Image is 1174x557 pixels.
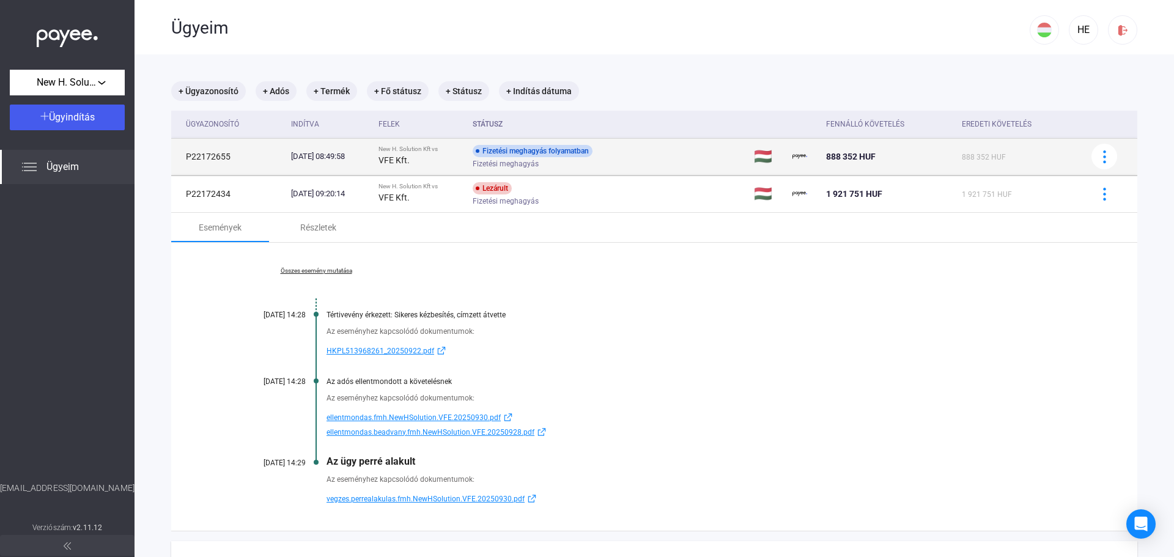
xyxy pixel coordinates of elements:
div: New H. Solution Kft vs [378,183,463,190]
a: ellentmondas.beadvany.fmh.NewHSolution.VFE.20250928.pdfexternal-link-blue [327,425,1076,440]
a: HKPL513968261_20250922.pdfexternal-link-blue [327,344,1076,358]
mat-chip: + Ügyazonosító [171,81,246,101]
div: Felek [378,117,463,131]
div: Az ügy perré alakult [327,456,1076,467]
td: 🇭🇺 [749,138,788,175]
div: Ügyazonosító [186,117,239,131]
mat-chip: + Státusz [438,81,489,101]
div: Lezárult [473,182,512,194]
div: Indítva [291,117,369,131]
mat-chip: + Indítás dátuma [499,81,579,101]
strong: VFE Kft. [378,193,410,202]
div: Fennálló követelés [826,117,952,131]
span: HKPL513968261_20250922.pdf [327,344,434,358]
div: Részletek [300,220,336,235]
div: Események [199,220,242,235]
img: list.svg [22,160,37,174]
div: Open Intercom Messenger [1126,509,1156,539]
span: Ügyindítás [49,111,95,123]
div: Az adós ellentmondott a követelésnek [327,377,1076,386]
span: New H. Solution Kft [37,75,98,90]
button: HU [1030,15,1059,45]
img: logout-red [1117,24,1129,37]
div: [DATE] 14:28 [232,311,306,319]
span: 1 921 751 HUF [962,190,1012,199]
div: [DATE] 09:20:14 [291,188,369,200]
a: vegzes.perrealakulas.fmh.NewHSolution.VFE.20250930.pdfexternal-link-blue [327,492,1076,506]
div: Tértivevény érkezett: Sikeres kézbesítés, címzett átvette [327,311,1076,319]
span: vegzes.perrealakulas.fmh.NewHSolution.VFE.20250930.pdf [327,492,525,506]
div: Fizetési meghagyás folyamatban [473,145,593,157]
mat-chip: + Fő státusz [367,81,429,101]
td: 🇭🇺 [749,175,788,212]
mat-chip: + Termék [306,81,357,101]
div: HE [1073,23,1094,37]
img: more-blue [1098,188,1111,201]
div: Az eseményhez kapcsolódó dokumentumok: [327,325,1076,338]
a: Összes esemény mutatása [232,267,400,275]
img: payee-logo [792,186,807,201]
span: 888 352 HUF [962,153,1006,161]
img: HU [1037,23,1052,37]
div: Az eseményhez kapcsolódó dokumentumok: [327,473,1076,485]
div: Indítva [291,117,319,131]
strong: v2.11.12 [73,523,102,532]
button: New H. Solution Kft [10,70,125,95]
img: more-blue [1098,150,1111,163]
span: 888 352 HUF [826,152,876,161]
img: plus-white.svg [40,112,49,120]
mat-chip: + Adós [256,81,297,101]
a: ellentmondas.fmh.NewHSolution.VFE.20250930.pdfexternal-link-blue [327,410,1076,425]
div: Az eseményhez kapcsolódó dokumentumok: [327,392,1076,404]
div: [DATE] 14:28 [232,377,306,386]
button: Ügyindítás [10,105,125,130]
div: [DATE] 14:29 [232,459,306,467]
div: New H. Solution Kft vs [378,146,463,153]
img: external-link-blue [525,494,539,503]
span: ellentmondas.beadvany.fmh.NewHSolution.VFE.20250928.pdf [327,425,534,440]
img: external-link-blue [434,346,449,355]
div: Eredeti követelés [962,117,1076,131]
span: Ügyeim [46,160,79,174]
strong: VFE Kft. [378,155,410,165]
td: P22172655 [171,138,286,175]
img: white-payee-white-dot.svg [37,23,98,48]
td: P22172434 [171,175,286,212]
span: Fizetési meghagyás [473,157,539,171]
span: Fizetési meghagyás [473,194,539,208]
img: external-link-blue [501,413,515,422]
span: ellentmondas.fmh.NewHSolution.VFE.20250930.pdf [327,410,501,425]
button: HE [1069,15,1098,45]
th: Státusz [468,111,748,138]
div: Ügyeim [171,18,1030,39]
div: Fennálló követelés [826,117,904,131]
img: external-link-blue [534,427,549,437]
img: arrow-double-left-grey.svg [64,542,71,550]
span: 1 921 751 HUF [826,189,882,199]
div: Ügyazonosító [186,117,281,131]
button: more-blue [1091,181,1117,207]
button: more-blue [1091,144,1117,169]
div: Eredeti követelés [962,117,1032,131]
div: [DATE] 08:49:58 [291,150,369,163]
img: payee-logo [792,149,807,164]
button: logout-red [1108,15,1137,45]
div: Felek [378,117,400,131]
